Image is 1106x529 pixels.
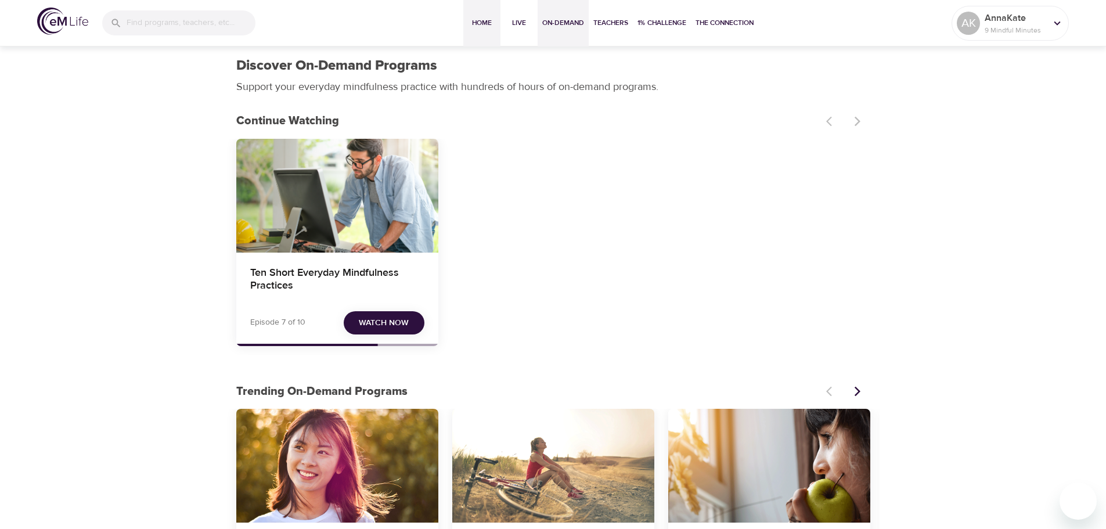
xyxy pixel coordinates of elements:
button: Getting Active [452,409,654,523]
input: Find programs, teachers, etc... [127,10,255,35]
span: Home [468,17,496,29]
span: Live [505,17,533,29]
button: Next items [845,379,870,404]
button: Ten Short Everyday Mindfulness Practices [236,139,438,253]
p: AnnaKate [985,11,1046,25]
p: Support your everyday mindfulness practice with hundreds of hours of on-demand programs. [236,79,672,95]
span: 1% Challenge [637,17,686,29]
span: Watch Now [359,316,409,330]
p: 9 Mindful Minutes [985,25,1046,35]
span: Teachers [593,17,628,29]
h1: Discover On-Demand Programs [236,57,437,74]
img: logo [37,8,88,35]
button: Watch Now [344,311,424,335]
button: Mindful Eating: A Path to Well-being [668,409,870,523]
h3: Continue Watching [236,114,819,128]
p: Trending On-Demand Programs [236,383,819,400]
p: Episode 7 of 10 [250,316,305,329]
iframe: Button to launch messaging window [1060,483,1097,520]
h4: Ten Short Everyday Mindfulness Practices [250,267,424,294]
div: AK [957,12,980,35]
span: The Connection [696,17,754,29]
button: 7 Days of Emotional Intelligence [236,409,438,523]
span: On-Demand [542,17,584,29]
